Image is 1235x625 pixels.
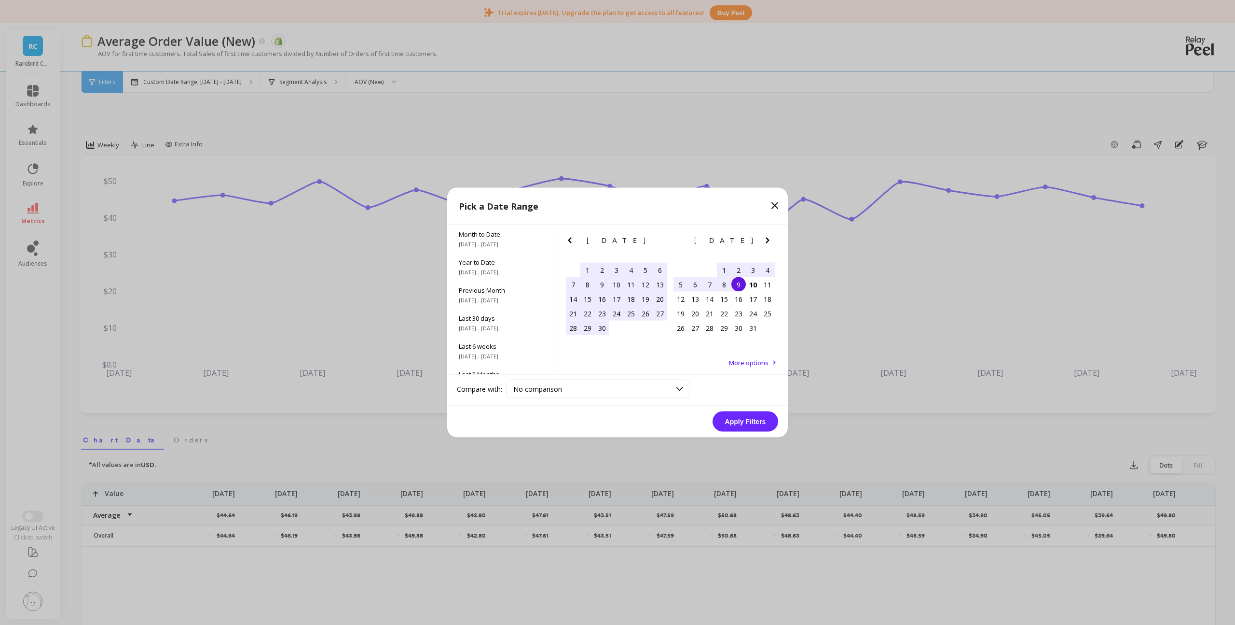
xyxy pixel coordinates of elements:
div: Choose Monday, September 1st, 2025 [580,263,595,277]
span: Month to Date [459,230,541,239]
div: Choose Wednesday, September 3rd, 2025 [609,263,624,277]
div: Choose Sunday, October 19th, 2025 [673,306,688,321]
span: More options [729,358,768,367]
div: Choose Monday, October 20th, 2025 [688,306,702,321]
div: Choose Thursday, October 2nd, 2025 [731,263,746,277]
span: [DATE] - [DATE] [459,297,541,304]
div: Choose Sunday, October 5th, 2025 [673,277,688,292]
div: Choose Friday, September 26th, 2025 [638,306,653,321]
div: Choose Friday, October 17th, 2025 [746,292,760,306]
div: Choose Sunday, September 7th, 2025 [566,277,580,292]
div: Choose Saturday, October 25th, 2025 [760,306,775,321]
div: Choose Tuesday, October 21st, 2025 [702,306,717,321]
div: Choose Friday, October 3rd, 2025 [746,263,760,277]
span: [DATE] - [DATE] [459,241,541,248]
div: Choose Thursday, September 4th, 2025 [624,263,638,277]
div: Choose Sunday, September 28th, 2025 [566,321,580,335]
div: Choose Monday, September 8th, 2025 [580,277,595,292]
div: Choose Wednesday, October 22nd, 2025 [717,306,731,321]
div: Choose Thursday, September 25th, 2025 [624,306,638,321]
div: Choose Tuesday, September 2nd, 2025 [595,263,609,277]
div: Choose Saturday, October 4th, 2025 [760,263,775,277]
div: Choose Sunday, September 21st, 2025 [566,306,580,321]
div: Choose Wednesday, October 1st, 2025 [717,263,731,277]
div: Choose Wednesday, September 17th, 2025 [609,292,624,306]
div: Choose Wednesday, October 29th, 2025 [717,321,731,335]
div: Choose Sunday, October 12th, 2025 [673,292,688,306]
div: Choose Friday, September 19th, 2025 [638,292,653,306]
div: Choose Wednesday, September 10th, 2025 [609,277,624,292]
span: [DATE] [694,237,755,244]
div: Choose Saturday, September 6th, 2025 [653,263,667,277]
div: Choose Saturday, September 27th, 2025 [653,306,667,321]
div: Choose Monday, October 6th, 2025 [688,277,702,292]
span: [DATE] - [DATE] [459,353,541,360]
div: Choose Thursday, September 11th, 2025 [624,277,638,292]
div: Choose Thursday, September 18th, 2025 [624,292,638,306]
span: [DATE] [587,237,647,244]
span: [DATE] - [DATE] [459,325,541,332]
span: [DATE] - [DATE] [459,269,541,276]
div: Choose Friday, September 5th, 2025 [638,263,653,277]
div: Choose Sunday, October 26th, 2025 [673,321,688,335]
span: No comparison [513,384,562,394]
div: Choose Tuesday, September 16th, 2025 [595,292,609,306]
div: Choose Tuesday, October 14th, 2025 [702,292,717,306]
div: Choose Friday, October 24th, 2025 [746,306,760,321]
div: Choose Thursday, October 30th, 2025 [731,321,746,335]
div: Choose Tuesday, September 9th, 2025 [595,277,609,292]
span: Previous Month [459,286,541,295]
span: Last 6 weeks [459,342,541,351]
span: Last 3 Months [459,370,541,379]
button: Apply Filters [713,412,778,432]
button: Next Month [762,235,777,250]
div: Choose Tuesday, September 23rd, 2025 [595,306,609,321]
div: Choose Friday, September 12th, 2025 [638,277,653,292]
div: Choose Monday, October 13th, 2025 [688,292,702,306]
button: Previous Month [672,235,687,250]
span: Last 30 days [459,314,541,323]
div: Choose Saturday, September 20th, 2025 [653,292,667,306]
div: Choose Monday, September 15th, 2025 [580,292,595,306]
div: Choose Sunday, September 14th, 2025 [566,292,580,306]
div: Choose Monday, October 27th, 2025 [688,321,702,335]
div: Choose Wednesday, October 8th, 2025 [717,277,731,292]
div: Choose Tuesday, September 30th, 2025 [595,321,609,335]
label: Compare with: [457,384,502,394]
div: Choose Wednesday, October 15th, 2025 [717,292,731,306]
div: Choose Wednesday, September 24th, 2025 [609,306,624,321]
button: Next Month [654,235,670,250]
div: Choose Thursday, October 9th, 2025 [731,277,746,292]
div: Choose Friday, October 31st, 2025 [746,321,760,335]
div: Choose Saturday, September 13th, 2025 [653,277,667,292]
div: Choose Friday, October 10th, 2025 [746,277,760,292]
div: Choose Monday, September 29th, 2025 [580,321,595,335]
button: Previous Month [564,235,579,250]
div: Choose Tuesday, October 28th, 2025 [702,321,717,335]
div: Choose Tuesday, October 7th, 2025 [702,277,717,292]
p: Pick a Date Range [459,199,538,213]
div: Choose Thursday, October 16th, 2025 [731,292,746,306]
div: Choose Thursday, October 23rd, 2025 [731,306,746,321]
div: Choose Saturday, October 11th, 2025 [760,277,775,292]
div: month 2025-10 [673,263,775,335]
div: Choose Monday, September 22nd, 2025 [580,306,595,321]
div: month 2025-09 [566,263,667,335]
span: Year to Date [459,258,541,267]
div: Choose Saturday, October 18th, 2025 [760,292,775,306]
